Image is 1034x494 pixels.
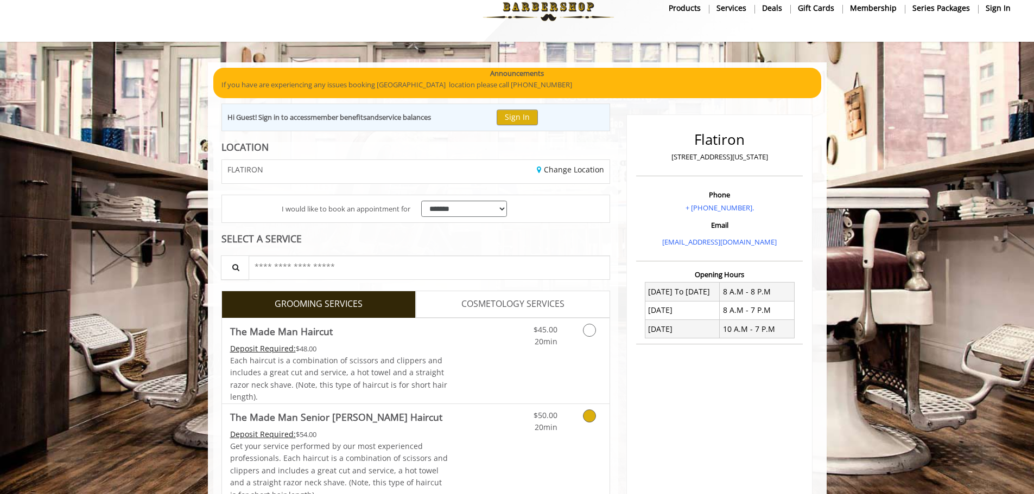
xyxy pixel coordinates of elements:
span: This service needs some Advance to be paid before we block your appointment [230,429,296,439]
button: Sign In [497,110,538,125]
span: GROOMING SERVICES [275,297,363,311]
b: The Made Man Haircut [230,324,333,339]
b: Services [716,2,746,14]
b: LOCATION [221,140,269,153]
span: $50.00 [534,410,557,420]
p: [STREET_ADDRESS][US_STATE] [639,151,800,163]
b: Series packages [912,2,970,14]
div: $54.00 [230,428,448,440]
b: products [669,2,701,14]
td: 8 A.M - 7 P.M [720,301,795,319]
span: I would like to book an appointment for [282,203,410,215]
b: The Made Man Senior [PERSON_NAME] Haircut [230,409,442,425]
a: Change Location [537,164,604,175]
div: $48.00 [230,343,448,355]
td: 10 A.M - 7 P.M [720,320,795,338]
h3: Phone [639,191,800,198]
b: Membership [850,2,897,14]
span: This service needs some Advance to be paid before we block your appointment [230,343,296,354]
p: If you have are experiencing any issues booking [GEOGRAPHIC_DATA] location please call [PHONE_NUM... [221,79,813,91]
td: 8 A.M - 8 P.M [720,283,795,301]
td: [DATE] [645,301,720,319]
a: [EMAIL_ADDRESS][DOMAIN_NAME] [662,237,777,247]
b: Announcements [490,68,544,79]
span: $45.00 [534,324,557,335]
div: Hi Guest! Sign in to access and [227,112,431,123]
span: 20min [535,336,557,347]
span: FLATIRON [227,165,263,174]
span: COSMETOLOGY SERVICES [461,297,564,311]
span: 20min [535,422,557,432]
h2: Flatiron [639,132,800,147]
h3: Email [639,221,800,229]
b: Deals [762,2,782,14]
button: Service Search [221,255,249,280]
a: + [PHONE_NUMBER]. [686,203,754,213]
b: service balances [379,112,431,122]
b: gift cards [798,2,834,14]
h3: Opening Hours [636,271,803,278]
td: [DATE] [645,320,720,338]
b: sign in [986,2,1011,14]
td: [DATE] To [DATE] [645,283,720,301]
b: member benefits [310,112,366,122]
div: SELECT A SERVICE [221,234,611,244]
span: Each haircut is a combination of scissors and clippers and includes a great cut and service, a ho... [230,355,447,402]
